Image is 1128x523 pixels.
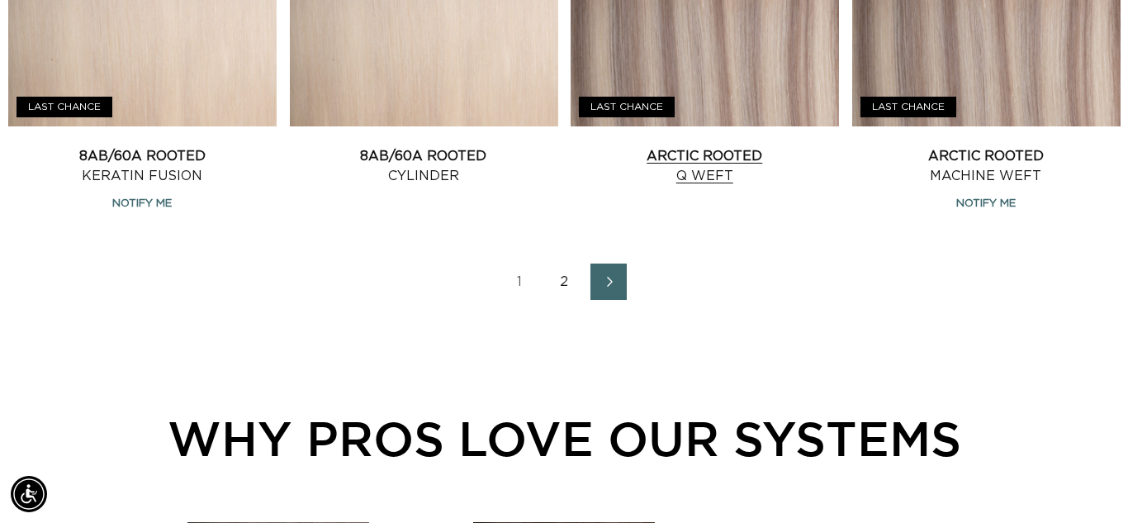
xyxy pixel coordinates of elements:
[501,264,538,300] a: Page 1
[8,264,1120,300] nav: Pagination
[571,146,839,186] a: Arctic Rooted Q Weft
[546,264,582,300] a: Page 2
[852,146,1121,186] a: Arctic Rooted Machine Weft
[99,402,1029,474] div: WHY PROS LOVE OUR SYSTEMS
[8,146,277,186] a: 8AB/60A Rooted Keratin Fusion
[1045,444,1128,523] iframe: Chat Widget
[11,476,47,512] div: Accessibility Menu
[290,146,558,186] a: 8AB/60A Rooted Cylinder
[590,264,627,300] a: Next page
